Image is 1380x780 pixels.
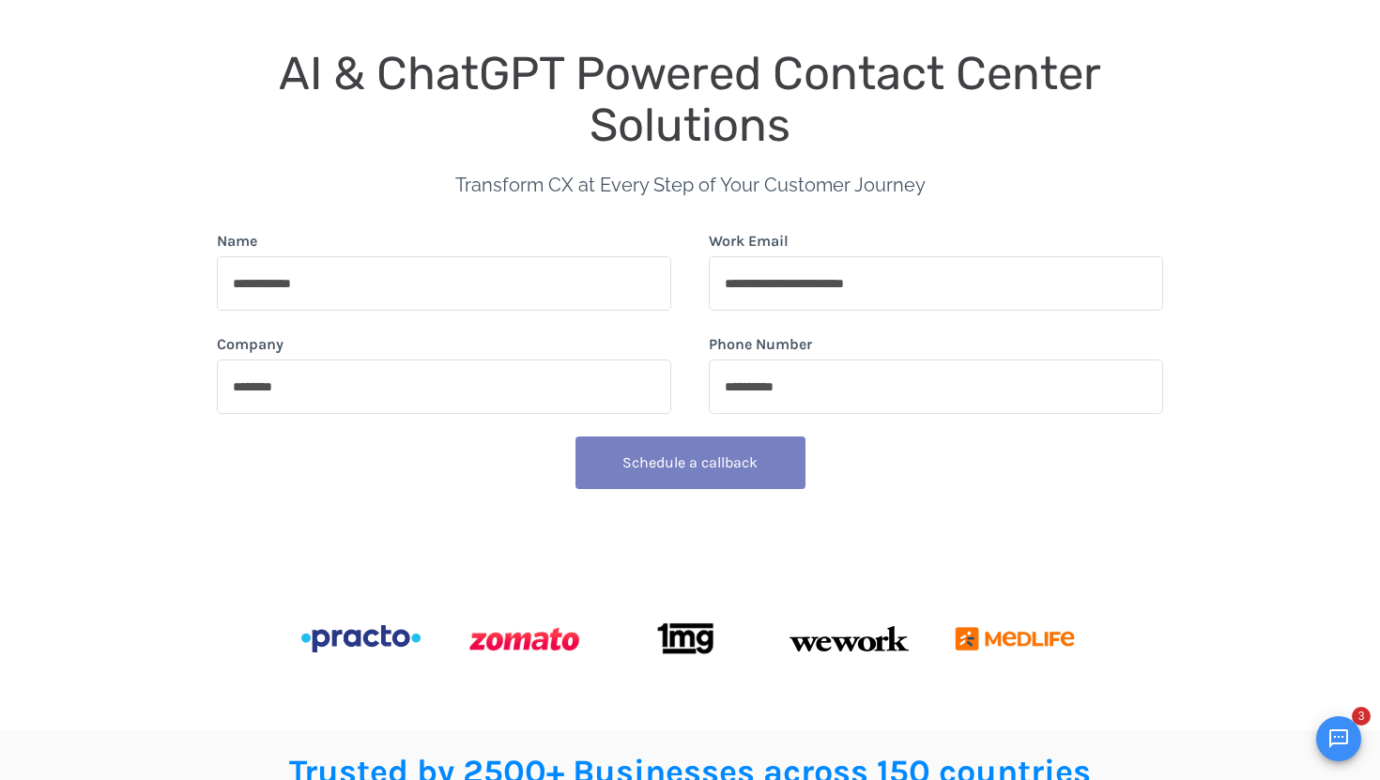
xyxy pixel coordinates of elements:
[709,230,789,252] label: Work Email
[455,174,926,196] span: Transform CX at Every Step of Your Customer Journey
[575,436,805,489] button: Schedule a callback
[217,230,1163,497] form: form
[279,46,1112,152] span: AI & ChatGPT Powered Contact Center Solutions
[1316,716,1361,761] button: Open chat
[217,230,257,252] label: Name
[1352,707,1371,726] span: 3
[217,333,284,356] label: Company
[709,333,812,356] label: Phone Number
